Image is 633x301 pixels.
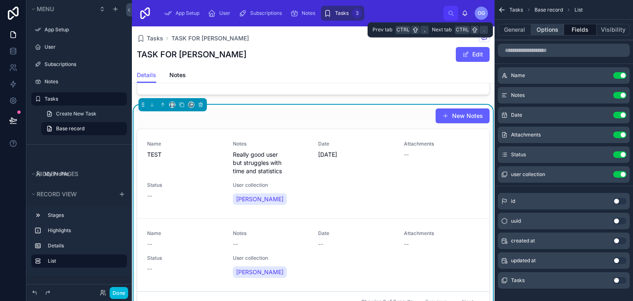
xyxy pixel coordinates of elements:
span: Date [318,141,394,147]
span: Prev tab [373,26,392,33]
label: Subscriptions [45,61,122,68]
div: 3 [352,8,362,18]
span: Create New Task [56,111,96,117]
span: Name [147,141,223,147]
span: User [219,10,230,16]
button: Edit [456,47,490,62]
span: Details [137,71,156,79]
button: Hidden pages [30,168,124,180]
span: -- [147,192,152,200]
span: Tasks [509,7,523,13]
span: Notes [511,92,525,99]
span: [PERSON_NAME] [236,195,284,203]
span: [PERSON_NAME] [236,268,284,276]
a: Tasks [137,34,163,42]
span: -- [404,150,409,159]
button: Options [531,24,564,35]
h1: TASK FOR [PERSON_NAME] [137,49,246,60]
span: Base record [535,7,563,13]
button: New Notes [436,108,490,123]
span: Notes [233,230,309,237]
label: User [45,44,122,50]
span: Attachments [511,132,541,138]
a: User [205,6,236,21]
span: user collection [511,171,545,178]
span: Base record [56,125,84,132]
label: Notes [45,78,122,85]
img: App logo [138,7,152,20]
span: Ctrl [396,26,410,34]
span: Name [511,72,525,79]
label: List [48,258,120,264]
span: App Setup [176,10,199,16]
span: TEST [147,150,223,159]
span: Really good user but struggles with time and statistics [233,150,309,175]
div: scrollable content [26,205,132,276]
span: Notes [169,71,186,79]
span: -- [404,240,409,248]
span: , [421,26,428,33]
button: Visibility [597,24,630,35]
span: User collection [233,255,309,261]
span: Tasks [147,34,163,42]
span: -- [233,240,238,248]
a: Base record [41,122,127,135]
label: Highlights [48,227,120,234]
button: Record view [30,188,114,200]
span: Menu [37,5,54,12]
span: Record view [37,190,77,198]
span: Name [147,230,223,237]
span: User collection [233,182,309,188]
span: Ctrl [455,26,470,34]
span: -- [318,240,323,248]
a: Notes [288,6,321,21]
span: uuid [511,218,521,224]
a: TASK FOR [PERSON_NAME] [171,34,249,42]
span: -- [147,265,152,273]
label: App Setup [45,26,122,33]
label: Details [48,242,120,249]
span: Notes [233,141,309,147]
a: Create New Task [41,107,127,120]
span: Next tab [432,26,452,33]
button: Fields [564,24,597,35]
a: Name--Notes--Date--Attachments--Status--User collection[PERSON_NAME] [137,219,489,292]
span: Status [147,182,223,188]
a: Notes [169,68,186,84]
button: Done [110,287,128,299]
span: Attachments [404,230,480,237]
a: Details [137,68,156,83]
span: Tasks [335,10,349,16]
span: . [481,26,487,33]
span: Date [511,112,522,118]
span: OG [478,10,485,16]
a: NameTESTNotesReally good user but struggles with time and statisticsDate[DATE]Attachments--Status... [137,129,489,219]
button: General [498,24,531,35]
span: Subscriptions [250,10,282,16]
span: Attachments [404,141,480,147]
a: App Setup [162,6,205,21]
div: scrollable content [158,4,443,22]
span: Tasks [511,277,525,284]
span: Status [511,151,526,158]
label: Stages [48,212,120,219]
a: Subscriptions [236,6,288,21]
label: My Profile [45,171,122,177]
a: [PERSON_NAME] [233,193,287,205]
label: Tasks [45,96,122,102]
span: Notes [302,10,315,16]
a: Tasks3 [321,6,364,21]
button: Menu [30,3,94,15]
span: [DATE] [318,150,394,159]
span: Date [318,230,394,237]
a: [PERSON_NAME] [233,266,287,278]
span: Status [147,255,223,261]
